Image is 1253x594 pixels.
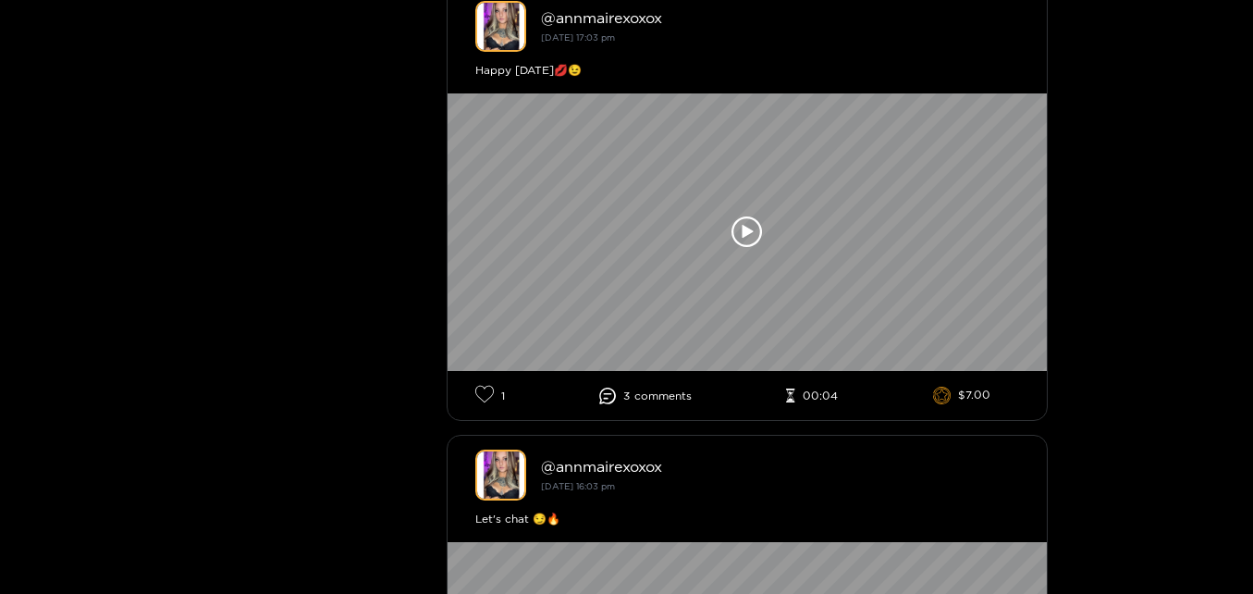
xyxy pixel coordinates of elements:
li: 00:04 [786,389,838,403]
li: 1 [475,385,505,406]
div: @ annmairexoxox [541,9,1019,26]
div: Let's chat 😏🔥 [475,510,1019,528]
small: [DATE] 17:03 pm [541,32,615,43]
span: comment s [634,390,692,402]
small: [DATE] 16:03 pm [541,481,615,491]
li: 3 [599,388,692,404]
div: Happy [DATE]💋😉 [475,61,1019,80]
img: annmairexoxox [475,1,526,52]
img: annmairexoxox [475,450,526,501]
li: $7.00 [933,387,991,405]
div: @ annmairexoxox [541,458,1019,475]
